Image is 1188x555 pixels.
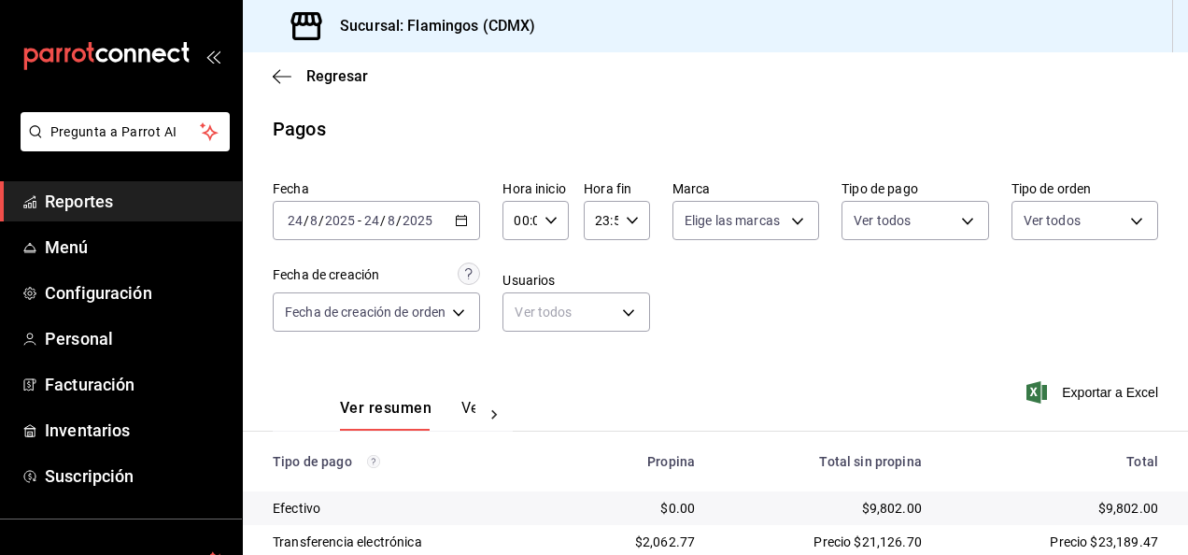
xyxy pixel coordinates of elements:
[273,454,352,469] font: Tipo de pago
[45,237,89,257] font: Menú
[304,213,309,228] span: /
[1030,381,1158,404] button: Exportar a Excel
[45,375,134,394] font: Facturación
[45,283,152,303] font: Configuración
[502,274,649,287] label: Usuarios
[577,533,696,551] div: $2,062.77
[396,213,402,228] span: /
[358,213,361,228] span: -
[340,399,431,418] font: Ver resumen
[363,213,380,228] input: --
[367,455,380,468] svg: Los pagos realizados con Pay y otras terminales son montos brutos.
[285,303,445,321] span: Fecha de creación de orden
[325,15,535,37] h3: Sucursal: Flamingos (CDMX)
[725,533,922,551] div: Precio $21,126.70
[402,213,433,228] input: ----
[952,533,1158,551] div: Precio $23,189.47
[45,329,113,349] font: Personal
[21,112,230,151] button: Pregunta a Parrot AI
[45,420,130,440] font: Inventarios
[461,399,531,431] button: Ver pagos
[952,499,1158,518] div: $9,802.00
[318,213,324,228] span: /
[309,213,318,228] input: --
[45,466,134,486] font: Suscripción
[1024,211,1081,230] span: Ver todos
[380,213,386,228] span: /
[50,122,201,142] span: Pregunta a Parrot AI
[1062,385,1158,400] font: Exportar a Excel
[273,115,326,143] div: Pagos
[13,135,230,155] a: Pregunta a Parrot AI
[725,454,922,469] div: Total sin propina
[340,399,475,431] div: Pestañas de navegación
[577,454,696,469] div: Propina
[725,499,922,518] div: $9,802.00
[273,499,547,518] div: Efectivo
[1011,182,1158,195] label: Tipo de orden
[324,213,356,228] input: ----
[502,182,569,195] label: Hora inicio
[205,49,220,64] button: open_drawer_menu
[672,182,819,195] label: Marca
[273,67,368,85] button: Regresar
[387,213,396,228] input: --
[273,182,480,195] label: Fecha
[952,454,1158,469] div: Total
[841,182,988,195] label: Tipo de pago
[577,499,696,518] div: $0.00
[287,213,304,228] input: --
[273,533,547,551] div: Transferencia electrónica
[273,265,379,285] div: Fecha de creación
[502,292,649,332] div: Ver todos
[45,192,113,211] font: Reportes
[584,182,650,195] label: Hora fin
[854,211,911,230] span: Ver todos
[685,211,780,230] span: Elige las marcas
[306,67,368,85] span: Regresar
